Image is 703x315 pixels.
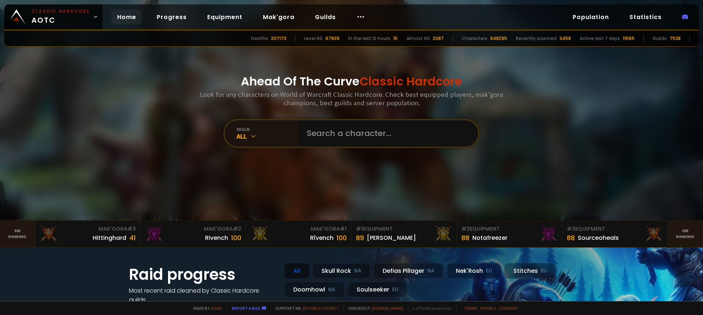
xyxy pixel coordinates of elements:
[462,35,487,42] div: Characters
[504,263,556,279] div: Stitches
[580,35,620,42] div: Active last 7 days
[93,233,126,242] div: Hittinghard
[472,233,507,242] div: Notafreezer
[461,225,558,233] div: Equipment
[408,305,452,311] span: v. d752d5 - production
[354,267,361,275] small: NA
[336,233,347,243] div: 100
[151,10,193,25] a: Progress
[40,225,136,233] div: Mak'Gora
[567,225,575,232] span: # 3
[189,305,222,311] span: Made by
[480,305,496,311] a: Privacy
[668,221,703,247] a: Seeranking
[257,10,300,25] a: Mak'gora
[129,263,275,286] h1: Raid progress
[406,35,430,42] div: Almost 60
[232,305,260,311] a: Report a bug
[670,35,681,42] div: 7538
[251,35,268,42] div: Deaths
[310,233,334,242] div: Rîvench
[304,35,323,42] div: Level 60
[541,267,547,275] small: EU
[567,10,615,25] a: Population
[624,10,667,25] a: Statistics
[309,10,342,25] a: Guilds
[356,225,363,232] span: # 1
[271,305,339,311] span: Support me,
[652,35,667,42] div: Guilds
[31,8,90,15] small: Classic Hardcore
[373,263,444,279] div: Defias Pillager
[201,10,248,25] a: Equipment
[237,132,298,140] div: All
[461,233,469,243] div: 88
[356,225,452,233] div: Equipment
[303,305,339,311] a: Buy me a coffee
[284,263,309,279] div: All
[464,305,477,311] a: Terms
[211,305,222,311] a: a fan
[205,233,228,242] div: Rivench
[457,221,562,247] a: #2Equipment88Notafreezer
[31,8,90,26] span: AOTC
[348,35,390,42] div: In the last 12 hours
[372,305,403,311] a: [DOMAIN_NAME]
[312,263,371,279] div: Skull Rock
[343,305,403,311] span: Checkout
[129,233,136,243] div: 41
[111,10,142,25] a: Home
[567,233,575,243] div: 88
[271,35,286,42] div: 207173
[197,90,506,107] h3: Look for any characters on World of Warcraft Classic Hardcore. Check best equipped players, mak'g...
[367,233,416,242] div: [PERSON_NAME]
[241,73,462,90] h1: Ahead Of The Curve
[499,305,518,311] a: Consent
[516,35,557,42] div: Recently scanned
[326,35,339,42] div: 67839
[461,225,470,232] span: # 2
[447,263,501,279] div: Nek'Rosh
[351,221,457,247] a: #1Equipment89[PERSON_NAME]
[340,225,347,232] span: # 1
[562,221,668,247] a: #3Equipment88Sourceoheals
[623,35,635,42] div: 11565
[427,267,435,275] small: NA
[35,221,141,247] a: Mak'Gora#3Hittinghard41
[356,233,364,243] div: 89
[433,35,444,42] div: 2087
[233,225,241,232] span: # 2
[250,225,347,233] div: Mak'Gora
[347,282,408,297] div: Soulseeker
[328,286,335,293] small: NA
[559,35,571,42] div: 3458
[141,221,246,247] a: Mak'Gora#2Rivench100
[129,286,275,304] h4: Most recent raid cleaned by Classic Hardcore guilds
[486,267,492,275] small: EU
[4,4,103,29] a: Classic HardcoreAOTC
[490,35,507,42] div: 848295
[578,233,619,242] div: Sourceoheals
[231,233,241,243] div: 100
[127,225,136,232] span: # 3
[237,127,298,132] div: realm
[360,73,462,89] span: Classic Hardcore
[284,282,345,297] div: Doomhowl
[145,225,241,233] div: Mak'Gora
[567,225,663,233] div: Equipment
[246,221,351,247] a: Mak'Gora#1Rîvench100
[393,35,398,42] div: 15
[392,286,398,293] small: EU
[302,120,469,147] input: Search a character...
